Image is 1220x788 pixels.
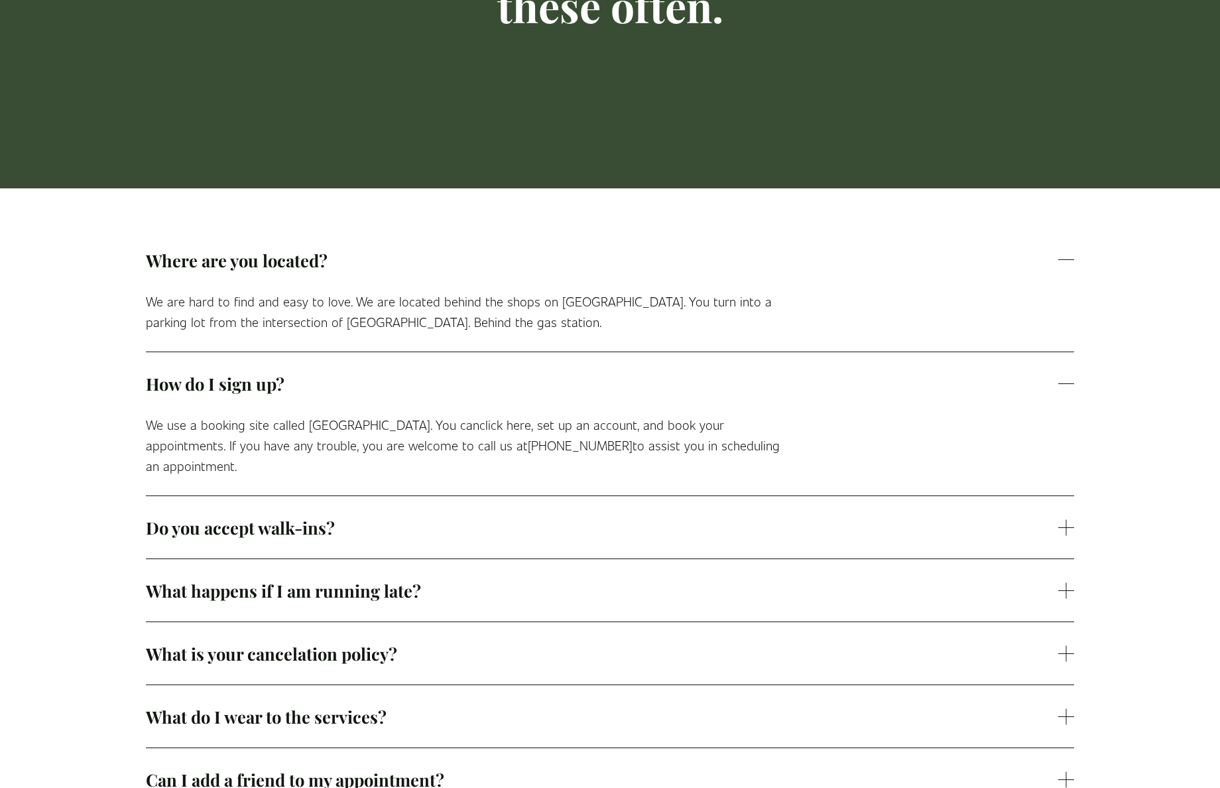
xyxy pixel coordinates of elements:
[528,437,633,453] a: [PHONE_NUMBER]
[146,415,1074,495] div: How do I sign up?
[146,622,1074,685] button: What is your cancelation policy?
[146,291,1074,352] div: Where are you located?
[146,579,1058,602] span: What happens if I am running late?
[146,685,1074,748] button: What do I wear to the services?
[146,291,796,332] p: We are hard to find and easy to love. We are located behind the shops on [GEOGRAPHIC_DATA]. You t...
[146,229,1074,291] button: Where are you located?
[146,415,796,476] p: We use a booking site called [GEOGRAPHIC_DATA]. You can , set up an account, and book your appoin...
[146,372,1058,395] span: How do I sign up?
[479,417,531,432] a: click here
[146,642,1058,665] span: What is your cancelation policy?
[146,249,1058,271] span: Where are you located?
[146,496,1074,558] button: Do you accept walk-ins?
[146,559,1074,622] button: What happens if I am running late?
[146,705,1058,728] span: What do I wear to the services?
[146,516,1058,539] span: Do you accept walk-ins?
[146,352,1074,415] button: How do I sign up?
